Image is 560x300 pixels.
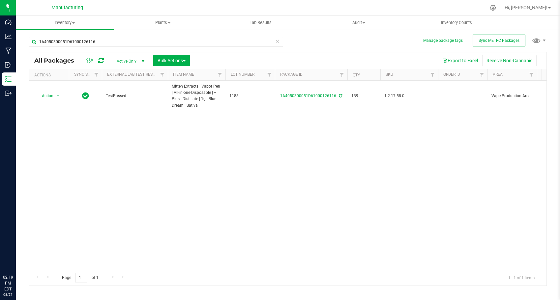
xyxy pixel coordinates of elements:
[477,69,487,80] a: Filter
[3,274,13,292] p: 02:19 PM EDT
[54,91,62,100] span: select
[503,273,540,283] span: 1 - 1 of 1 items
[491,93,533,99] span: Vape Production Area
[107,72,159,77] a: External Lab Test Result
[493,72,503,77] a: Area
[432,20,481,26] span: Inventory Counts
[505,5,547,10] span: Hi, [PERSON_NAME]!
[280,94,336,98] a: 1A4050300051D61000126116
[408,16,506,30] a: Inventory Counts
[353,73,360,77] a: Qty
[74,72,100,77] a: Sync Status
[34,57,81,64] span: All Packages
[310,20,407,26] span: Audit
[241,20,280,26] span: Lab Results
[34,73,66,77] div: Actions
[5,33,12,40] inline-svg: Analytics
[526,69,537,80] a: Filter
[75,273,87,283] input: 1
[423,38,463,43] button: Manage package tags
[173,72,194,77] a: Item Name
[489,5,497,11] div: Manage settings
[212,16,309,30] a: Lab Results
[229,93,271,99] span: 1188
[443,72,460,77] a: Order Id
[153,55,190,66] button: Bulk Actions
[386,72,393,77] a: SKU
[157,69,168,80] a: Filter
[7,247,26,267] iframe: Resource center
[5,76,12,82] inline-svg: Inventory
[5,47,12,54] inline-svg: Manufacturing
[172,83,221,109] span: Mitten Extracts | Vapor Pen | All-in-one-Disposable | + Plus | Distillate | 1g | Blue Dream | Sativa
[438,55,482,66] button: Export to Excel
[351,93,376,99] span: 139
[3,292,13,297] p: 08/27
[91,69,102,80] a: Filter
[384,93,434,99] span: 1.2.17.58.0
[482,55,537,66] button: Receive Non-Cannabis
[264,69,275,80] a: Filter
[114,20,211,26] span: Plants
[16,16,114,30] a: Inventory
[479,38,519,43] span: Sync METRC Packages
[114,16,212,30] a: Plants
[338,94,342,98] span: Sync from Compliance System
[215,69,225,80] a: Filter
[36,91,54,100] span: Action
[310,16,408,30] a: Audit
[51,5,83,11] span: Manufacturing
[337,69,347,80] a: Filter
[231,72,254,77] a: Lot Number
[158,58,186,63] span: Bulk Actions
[5,62,12,68] inline-svg: Inbound
[106,93,164,99] span: TestPassed
[275,37,280,45] span: Clear
[427,69,438,80] a: Filter
[280,72,303,77] a: Package ID
[16,20,114,26] span: Inventory
[5,90,12,96] inline-svg: Outbound
[82,91,89,100] span: In Sync
[5,19,12,26] inline-svg: Dashboard
[473,35,525,46] button: Sync METRC Packages
[56,273,104,283] span: Page of 1
[29,37,283,47] input: Search Package ID, Item Name, SKU, Lot or Part Number...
